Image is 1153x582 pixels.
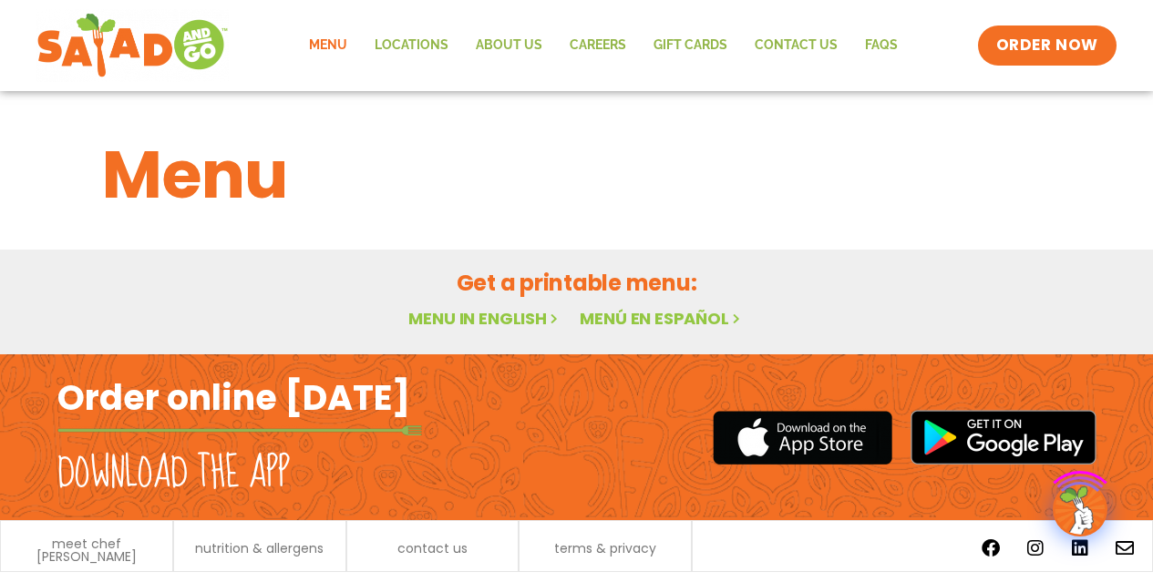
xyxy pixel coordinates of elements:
a: meet chef [PERSON_NAME] [10,537,163,563]
a: Menu [295,25,361,66]
img: fork [57,425,422,435]
a: Menú en español [580,307,744,330]
span: ORDER NOW [996,35,1098,56]
a: Contact Us [741,25,851,66]
a: ORDER NOW [978,26,1117,66]
img: new-SAG-logo-768×292 [36,9,229,82]
a: nutrition & allergens [195,542,324,555]
h2: Order online [DATE] [57,375,410,420]
a: About Us [462,25,556,66]
a: Menu in English [408,307,561,330]
a: Locations [361,25,462,66]
a: contact us [397,542,468,555]
h2: Download the app [57,448,290,499]
a: Careers [556,25,640,66]
a: FAQs [851,25,911,66]
a: GIFT CARDS [640,25,741,66]
h1: Menu [102,126,1052,224]
img: google_play [911,410,1096,465]
a: terms & privacy [554,542,656,555]
nav: Menu [295,25,911,66]
h2: Get a printable menu: [102,267,1052,299]
img: appstore [713,408,892,467]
